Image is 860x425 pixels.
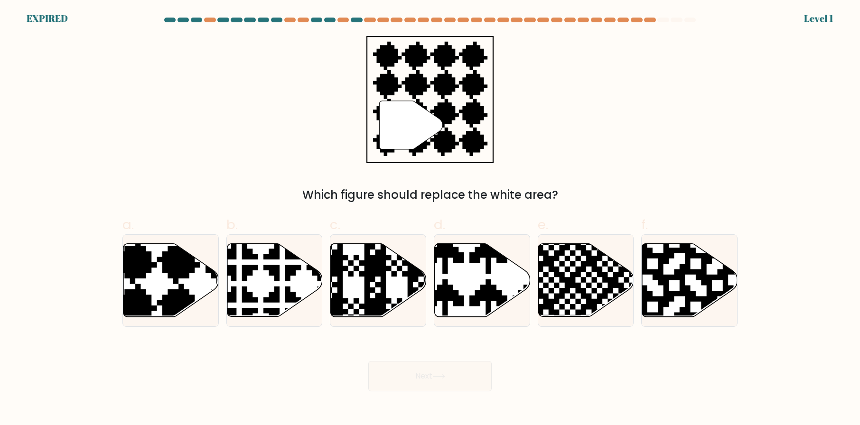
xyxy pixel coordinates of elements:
div: EXPIRED [27,11,68,26]
span: c. [330,215,340,234]
span: d. [434,215,445,234]
div: Level 1 [804,11,833,26]
div: Which figure should replace the white area? [128,186,732,203]
span: a. [122,215,134,234]
span: b. [226,215,238,234]
g: " [379,101,442,149]
span: f. [641,215,648,234]
span: e. [538,215,548,234]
